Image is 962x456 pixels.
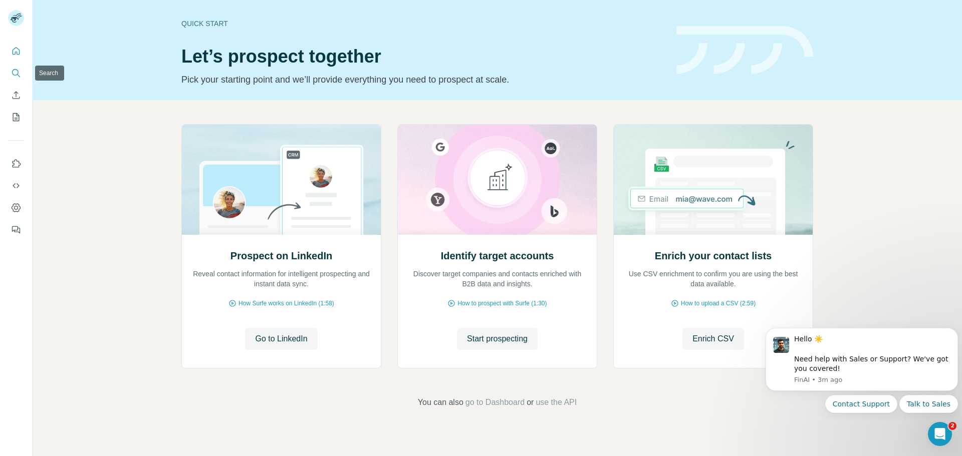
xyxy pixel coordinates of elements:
span: Enrich CSV [692,333,734,345]
span: Start prospecting [467,333,528,345]
h2: Identify target accounts [441,249,554,263]
h2: Prospect on LinkedIn [230,249,332,263]
button: My lists [8,108,24,126]
img: Identify target accounts [397,125,597,235]
span: You can also [418,396,463,408]
img: Prospect on LinkedIn [181,125,381,235]
button: Quick start [8,42,24,60]
button: Dashboard [8,199,24,217]
span: 2 [948,422,956,430]
iframe: Intercom live chat [928,422,952,446]
button: Feedback [8,221,24,239]
div: Quick start [181,19,664,29]
h1: Let’s prospect together [181,47,664,67]
span: How Surfe works on LinkedIn (1:58) [238,299,334,308]
p: Use CSV enrichment to confirm you are using the best data available. [624,269,803,289]
iframe: Intercom notifications message [762,319,962,419]
button: use the API [536,396,577,408]
img: Enrich your contact lists [613,125,813,235]
button: go to Dashboard [465,396,525,408]
button: Go to LinkedIn [245,328,317,350]
span: How to upload a CSV (2:59) [681,299,756,308]
span: Go to LinkedIn [255,333,307,345]
button: Search [8,64,24,82]
span: or [527,396,534,408]
p: Reveal contact information for intelligent prospecting and instant data sync. [192,269,371,289]
button: Use Surfe on LinkedIn [8,155,24,173]
button: Use Surfe API [8,177,24,195]
button: Enrich CSV [8,86,24,104]
span: How to prospect with Surfe (1:30) [457,299,547,308]
p: Pick your starting point and we’ll provide everything you need to prospect at scale. [181,73,664,87]
button: Enrich CSV [682,328,744,350]
button: Start prospecting [457,328,538,350]
img: banner [676,26,813,75]
h2: Enrich your contact lists [655,249,772,263]
p: Discover target companies and contacts enriched with B2B data and insights. [408,269,587,289]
